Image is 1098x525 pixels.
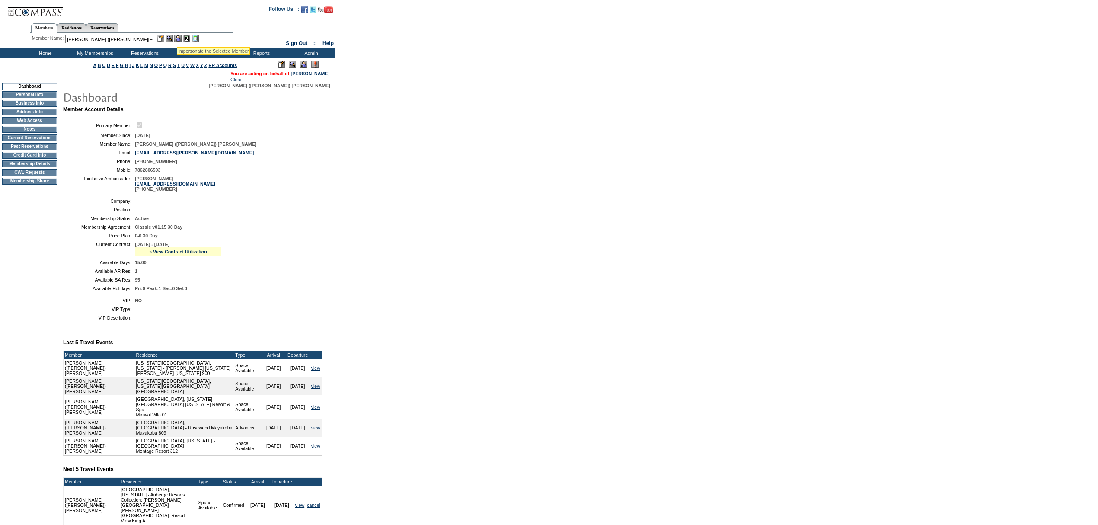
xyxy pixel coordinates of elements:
a: G [120,63,123,68]
a: view [311,404,320,410]
a: P [159,63,162,68]
a: U [181,63,185,68]
td: [DATE] [286,377,310,395]
a: cancel [307,503,320,508]
td: Available SA Res: [67,277,131,282]
td: [DATE] [286,419,310,437]
a: F [116,63,119,68]
div: Impersonate the Selected Member [178,48,249,54]
a: H [125,63,128,68]
td: Address Info [2,109,57,115]
a: Become our fan on Facebook [301,9,308,14]
td: [DATE] [286,437,310,455]
img: Log Concern/Member Elevation [311,61,319,68]
td: Status [222,478,246,486]
td: Dashboard [2,83,57,90]
span: 15.00 [135,260,147,265]
td: [DATE] [286,395,310,419]
td: [GEOGRAPHIC_DATA], [US_STATE] - [GEOGRAPHIC_DATA] Montage Resort 312 [135,437,234,455]
a: » View Contract Utilization [149,249,207,254]
a: view [311,365,320,371]
img: View Mode [289,61,296,68]
a: Residences [57,23,86,32]
div: Member Name: [32,35,65,42]
img: Impersonate [300,61,307,68]
span: [DATE] - [DATE] [135,242,169,247]
td: Membership Details [2,160,57,167]
a: [PERSON_NAME] [291,71,329,76]
td: Space Available [197,486,222,525]
a: Subscribe to our YouTube Channel [318,9,333,14]
img: Edit Mode [278,61,285,68]
td: [DATE] [286,359,310,377]
td: Company: [67,198,131,204]
a: view [311,384,320,389]
td: CWL Requests [2,169,57,176]
td: Available Days: [67,260,131,265]
a: E [112,63,115,68]
a: [EMAIL_ADDRESS][PERSON_NAME][DOMAIN_NAME] [135,150,254,155]
td: [DATE] [262,437,286,455]
a: Z [204,63,207,68]
td: Type [234,351,261,359]
img: b_edit.gif [157,35,164,42]
td: [DATE] [262,377,286,395]
td: [PERSON_NAME] ([PERSON_NAME]) [PERSON_NAME] [64,419,135,437]
td: Position: [67,207,131,212]
td: VIP Type: [67,307,131,312]
a: O [154,63,158,68]
td: VIP: [67,298,131,303]
a: V [186,63,189,68]
td: [GEOGRAPHIC_DATA], [GEOGRAPHIC_DATA] - Rosewood Mayakoba Mayakoba 809 [135,419,234,437]
b: Next 5 Travel Events [63,466,114,472]
a: I [129,63,131,68]
span: [PERSON_NAME] ([PERSON_NAME]) [PERSON_NAME] [135,141,256,147]
a: D [107,63,110,68]
td: Type [197,478,222,486]
a: T [177,63,180,68]
a: N [150,63,153,68]
a: C [102,63,105,68]
td: Member Name: [67,141,131,147]
td: My Memberships [69,48,119,58]
td: Space Available [234,395,261,419]
td: [DATE] [262,359,286,377]
img: Impersonate [174,35,182,42]
td: [GEOGRAPHIC_DATA], [US_STATE] - [GEOGRAPHIC_DATA] [US_STATE] Resort & Spa Miraval Villa 01 [135,395,234,419]
span: Classic v01.15 30 Day [135,224,182,230]
a: view [311,443,320,448]
td: Space Available [234,377,261,395]
a: view [295,503,304,508]
td: Primary Member: [67,121,131,129]
td: [PERSON_NAME] ([PERSON_NAME]) [PERSON_NAME] [64,395,135,419]
td: Notes [2,126,57,133]
td: [US_STATE][GEOGRAPHIC_DATA], [US_STATE] - [PERSON_NAME] [US_STATE] [PERSON_NAME] [US_STATE] 900 [135,359,234,377]
a: J [132,63,134,68]
span: 0-0 30 Day [135,233,158,238]
td: Home [19,48,69,58]
a: W [190,63,195,68]
td: Membership Agreement: [67,224,131,230]
td: Phone: [67,159,131,164]
td: Membership Share [2,178,57,185]
td: Space Available [234,359,261,377]
td: Arrival [246,478,270,486]
a: ER Accounts [208,63,237,68]
td: Past Reservations [2,143,57,150]
span: [PERSON_NAME] [PHONE_NUMBER] [135,176,215,192]
a: Y [200,63,203,68]
b: Last 5 Travel Events [63,339,113,346]
a: A [93,63,96,68]
td: Current Reservations [2,134,57,141]
td: Vacation Collection [169,48,236,58]
a: X [196,63,199,68]
a: Help [322,40,334,46]
img: Subscribe to our YouTube Channel [318,6,333,13]
img: Reservations [183,35,190,42]
img: View [166,35,173,42]
a: Follow us on Twitter [310,9,316,14]
td: Email: [67,150,131,155]
td: Arrival [262,351,286,359]
td: Mobile: [67,167,131,173]
td: Residence [135,351,234,359]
